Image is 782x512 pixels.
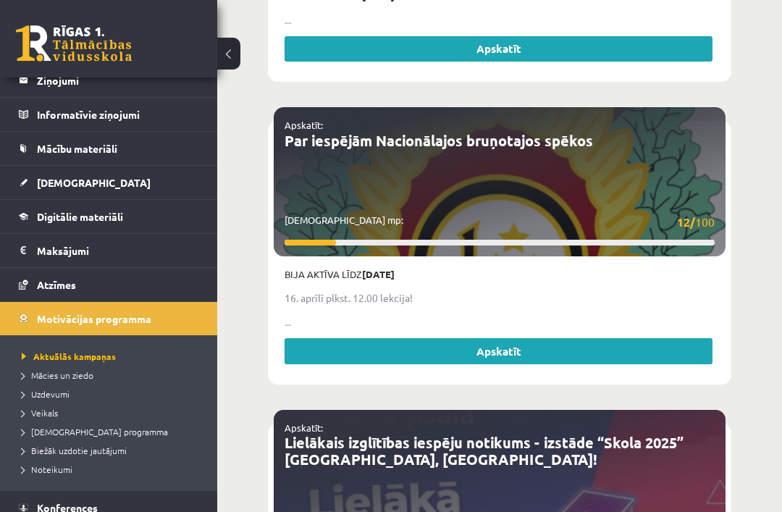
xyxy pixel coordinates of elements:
[22,407,58,419] span: Veikals
[285,36,712,62] a: Apskatīt
[285,12,715,28] p: ...
[22,406,203,419] a: Veikals
[22,425,203,438] a: [DEMOGRAPHIC_DATA] programma
[22,369,93,381] span: Mācies un ziedo
[285,433,684,469] a: Lielākais izglītības iespēju notikums - izstāde “Skola 2025” [GEOGRAPHIC_DATA], [GEOGRAPHIC_DATA]!
[19,166,199,199] a: [DEMOGRAPHIC_DATA]
[19,64,199,97] a: Ziņojumi
[22,463,203,476] a: Noteikumi
[19,132,199,165] a: Mācību materiāli
[677,214,695,230] strong: 12/
[22,463,72,475] span: Noteikumi
[22,445,127,456] span: Biežāk uzdotie jautājumi
[37,210,123,223] span: Digitālie materiāli
[22,351,116,362] span: Aktuālās kampaņas
[22,387,203,400] a: Uzdevumi
[37,176,151,189] span: [DEMOGRAPHIC_DATA]
[19,98,199,131] a: Informatīvie ziņojumi
[19,234,199,267] a: Maksājumi
[19,268,199,301] a: Atzīmes
[19,302,199,335] a: Motivācijas programma
[37,64,199,97] legend: Ziņojumi
[37,98,199,131] legend: Informatīvie ziņojumi
[285,267,715,282] p: Bija aktīva līdz
[37,142,117,155] span: Mācību materiāli
[285,131,593,150] a: Par iespējām Nacionālajos bruņotajos spēkos
[16,25,132,62] a: Rīgas 1. Tālmācības vidusskola
[285,213,715,231] p: [DEMOGRAPHIC_DATA] mp:
[37,234,199,267] legend: Maksājumi
[362,268,395,280] strong: [DATE]
[677,213,715,231] span: 100
[285,119,323,131] a: Apskatīt:
[37,278,76,291] span: Atzīmes
[285,291,413,304] strong: 16. aprīlī plkst. 12.00 lekcija!
[285,421,323,434] a: Apskatīt:
[37,312,151,325] span: Motivācijas programma
[22,444,203,457] a: Biežāk uzdotie jautājumi
[285,314,715,330] p: ...
[22,388,70,400] span: Uzdevumi
[22,369,203,382] a: Mācies un ziedo
[19,200,199,233] a: Digitālie materiāli
[22,426,168,437] span: [DEMOGRAPHIC_DATA] programma
[285,338,712,364] a: Apskatīt
[22,350,203,363] a: Aktuālās kampaņas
